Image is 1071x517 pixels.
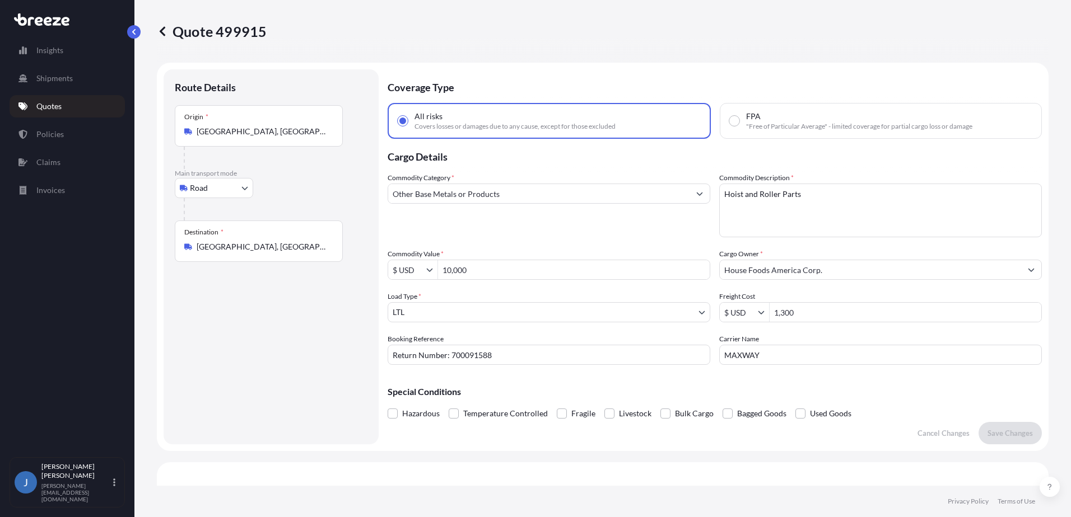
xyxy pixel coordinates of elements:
[426,264,437,275] button: Show suggestions
[719,172,794,184] label: Commodity Description
[719,345,1042,365] input: Enter name
[746,111,761,122] span: FPA
[10,39,125,62] a: Insights
[438,260,710,280] input: Type amount
[729,116,739,126] input: FPA"Free of Particular Average" - limited coverage for partial cargo loss or damage
[388,291,421,302] span: Load Type
[10,95,125,117] a: Quotes
[388,69,1042,103] p: Coverage Type
[737,405,786,422] span: Bagged Goods
[36,73,73,84] p: Shipments
[398,116,408,126] input: All risksCovers losses or damages due to any cause, except for those excluded
[197,241,329,252] input: Destination
[770,302,1041,322] input: Enter amount
[571,405,595,422] span: Fragile
[388,172,454,184] label: Commodity Category
[393,307,404,318] span: LTL
[720,302,758,322] input: Freight Cost
[675,405,714,422] span: Bulk Cargo
[10,179,125,201] a: Invoices
[388,248,444,260] label: Commodity Value
[10,67,125,90] a: Shipments
[979,422,1042,444] button: Save Changes
[175,178,253,198] button: Select transport
[10,123,125,145] a: Policies
[175,81,236,94] p: Route Details
[388,302,710,322] button: LTL
[388,260,426,280] input: Commodity Value
[175,169,367,178] p: Main transport mode
[190,182,208,194] span: Road
[388,345,710,365] input: Your internal reference
[36,185,65,196] p: Invoices
[157,22,267,40] p: Quote 499915
[758,307,769,318] button: Show suggestions
[948,497,989,506] a: Privacy Policy
[388,139,1042,172] p: Cargo Details
[197,126,329,137] input: Origin
[388,333,444,345] label: Booking Reference
[690,184,710,204] button: Show suggestions
[41,482,111,502] p: [PERSON_NAME][EMAIL_ADDRESS][DOMAIN_NAME]
[402,405,440,422] span: Hazardous
[24,477,28,488] span: J
[36,157,60,168] p: Claims
[746,122,972,131] span: "Free of Particular Average" - limited coverage for partial cargo loss or damage
[10,151,125,173] a: Claims
[1021,260,1041,280] button: Show suggestions
[36,45,63,56] p: Insights
[415,111,443,122] span: All risks
[36,101,62,112] p: Quotes
[719,291,755,302] label: Freight Cost
[184,112,208,121] div: Origin
[463,405,548,422] span: Temperature Controlled
[41,462,111,480] p: [PERSON_NAME] [PERSON_NAME]
[909,422,979,444] button: Cancel Changes
[388,184,690,204] input: Select a commodity type
[388,387,1042,396] p: Special Conditions
[719,184,1042,237] textarea: Hoist and Roller Parts
[719,333,759,345] label: Carrier Name
[988,427,1033,439] p: Save Changes
[998,497,1035,506] a: Terms of Use
[918,427,970,439] p: Cancel Changes
[719,248,763,260] label: Cargo Owner
[184,228,223,237] div: Destination
[415,122,616,131] span: Covers losses or damages due to any cause, except for those excluded
[36,129,64,140] p: Policies
[619,405,651,422] span: Livestock
[720,260,1021,280] input: Full name
[810,405,851,422] span: Used Goods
